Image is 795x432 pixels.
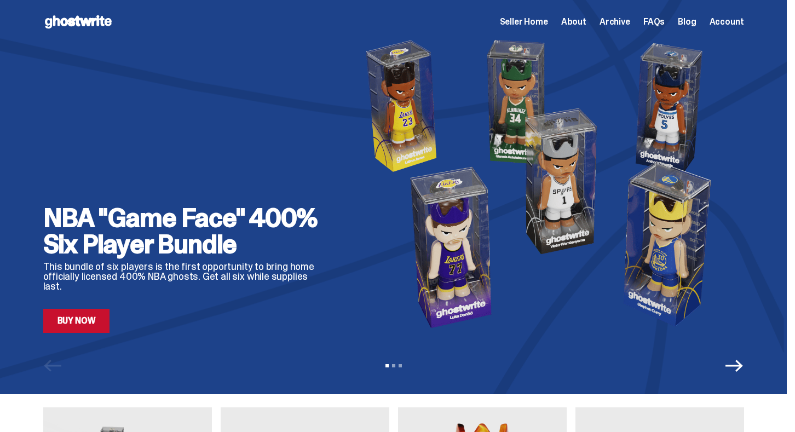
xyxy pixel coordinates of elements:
[399,364,402,367] button: View slide 3
[43,309,110,333] a: Buy Now
[392,364,395,367] button: View slide 2
[725,357,743,375] button: Next
[678,18,696,26] a: Blog
[500,18,548,26] a: Seller Home
[710,18,744,26] a: Account
[43,205,328,257] h2: NBA "Game Face" 400% Six Player Bundle
[643,18,665,26] a: FAQs
[600,18,630,26] a: Archive
[345,34,744,333] img: NBA "Game Face" 400% Six Player Bundle
[385,364,389,367] button: View slide 1
[561,18,586,26] a: About
[43,262,328,291] p: This bundle of six players is the first opportunity to bring home officially licensed 400% NBA gh...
